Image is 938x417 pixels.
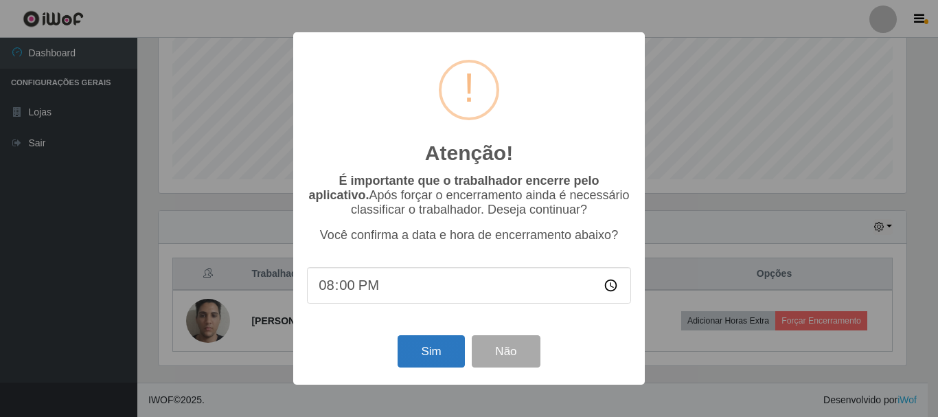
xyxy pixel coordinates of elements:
[307,174,631,217] p: Após forçar o encerramento ainda é necessário classificar o trabalhador. Deseja continuar?
[307,228,631,243] p: Você confirma a data e hora de encerramento abaixo?
[398,335,464,368] button: Sim
[308,174,599,202] b: É importante que o trabalhador encerre pelo aplicativo.
[472,335,540,368] button: Não
[425,141,513,166] h2: Atenção!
